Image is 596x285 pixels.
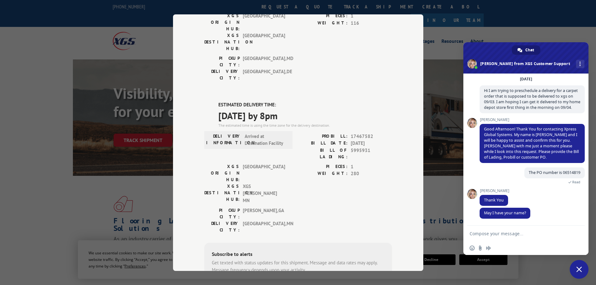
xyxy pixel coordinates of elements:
[298,163,348,170] label: PIECES:
[218,108,392,122] span: [DATE] by 8pm
[478,246,483,251] span: Send a file
[298,147,348,160] label: BILL OF LADING:
[484,197,504,203] span: Thank You
[470,226,570,241] textarea: Compose your message...
[243,183,285,204] span: XGS [PERSON_NAME] MN
[204,32,240,52] label: XGS DESTINATION HUB:
[245,133,287,147] span: Arrived at Destination Facility
[243,13,285,32] span: [GEOGRAPHIC_DATA]
[243,68,285,81] span: [GEOGRAPHIC_DATA] , DE
[572,180,580,184] span: Read
[351,19,392,27] span: 116
[204,163,240,183] label: XGS ORIGIN HUB:
[243,55,285,68] span: [GEOGRAPHIC_DATA] , MD
[212,259,385,273] div: Get texted with status updates for this shipment. Message and data rates may apply. Message frequ...
[351,170,392,177] span: 280
[206,133,242,147] label: DELIVERY INFORMATION:
[243,207,285,220] span: [PERSON_NAME] , GA
[512,45,540,55] a: Chat
[204,207,240,220] label: PICKUP CITY:
[204,13,240,32] label: XGS ORIGIN HUB:
[351,147,392,160] span: 5995931
[570,260,588,279] a: Close chat
[351,133,392,140] span: 17467582
[520,77,532,81] div: [DATE]
[470,246,475,251] span: Insert an emoji
[298,19,348,27] label: WEIGHT:
[484,126,579,160] span: Good Afternoon! Thank You for contacting Xpress Global Systems. My name is [PERSON_NAME] and I wi...
[204,68,240,81] label: DELIVERY CITY:
[218,101,392,109] label: ESTIMATED DELIVERY TIME:
[204,220,240,233] label: DELIVERY CITY:
[480,118,585,122] span: [PERSON_NAME]
[298,140,348,147] label: BILL DATE:
[298,133,348,140] label: PROBILL:
[204,183,240,204] label: XGS DESTINATION HUB:
[243,32,285,52] span: [GEOGRAPHIC_DATA]
[484,210,526,216] span: May I have your name?
[204,55,240,68] label: PICKUP CITY:
[351,13,392,20] span: 1
[351,140,392,147] span: [DATE]
[298,170,348,177] label: WEIGHT:
[218,122,392,128] div: The estimated time is using the time zone for the delivery destination.
[243,220,285,233] span: [GEOGRAPHIC_DATA] , MN
[525,45,534,55] span: Chat
[529,170,580,175] span: The PO number is 06514819
[486,246,491,251] span: Audio message
[351,163,392,170] span: 1
[484,88,580,110] span: Hi I am trying to preschedule a delivery for a carpet order that is supposed to be delivered to x...
[298,13,348,20] label: PIECES:
[243,163,285,183] span: [GEOGRAPHIC_DATA]
[480,189,509,193] span: [PERSON_NAME]
[212,250,385,259] div: Subscribe to alerts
